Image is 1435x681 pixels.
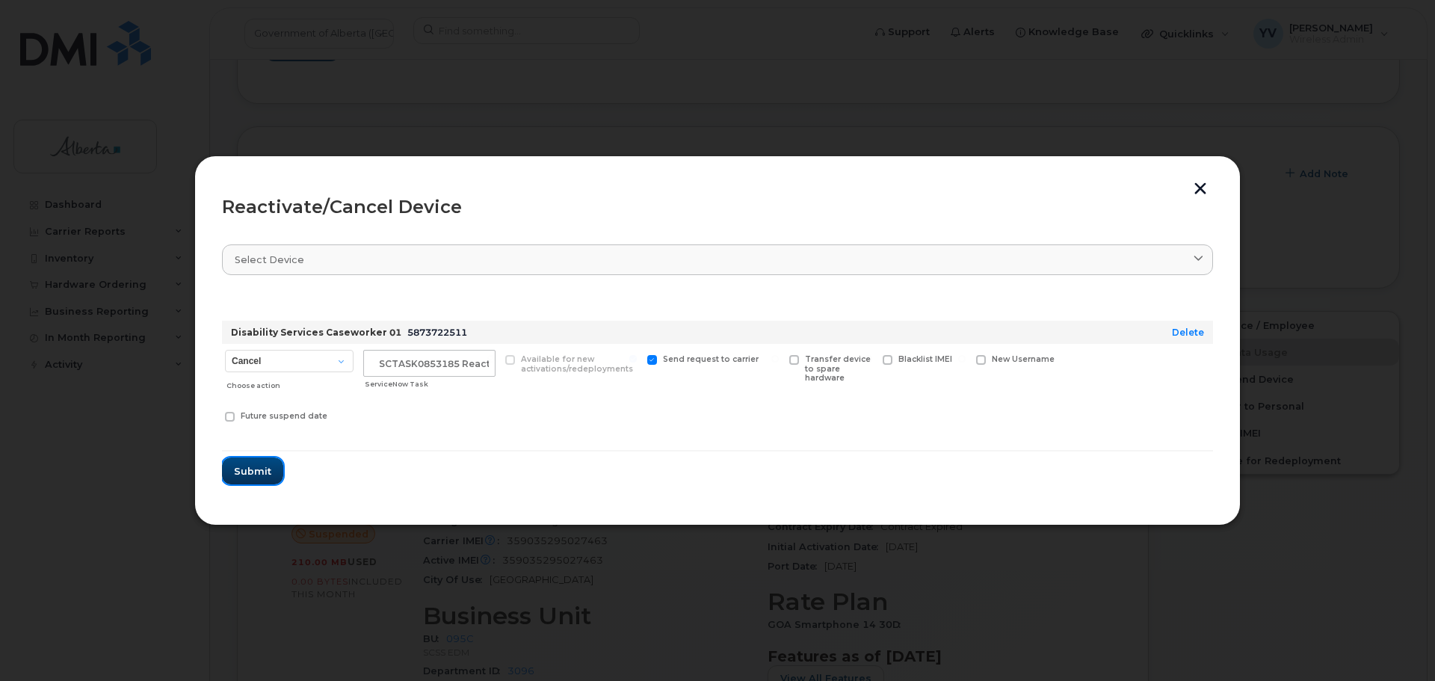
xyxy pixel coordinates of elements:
[487,355,495,363] input: Available for new activations/redeployments
[222,198,1213,216] div: Reactivate/Cancel Device
[958,355,966,363] input: New Username
[235,253,304,267] span: Select device
[805,354,871,383] span: Transfer device to spare hardware
[231,327,401,338] strong: Disability Services Caseworker 01
[363,350,496,377] input: ServiceNow Task
[226,374,354,392] div: Choose action
[222,457,283,484] button: Submit
[241,411,327,421] span: Future suspend date
[865,355,872,363] input: Blacklist IMEI
[222,244,1213,275] a: Select device
[663,354,759,364] span: Send request to carrier
[521,354,633,374] span: Available for new activations/redeployments
[365,378,496,390] div: ServiceNow Task
[771,355,779,363] input: Transfer device to spare hardware
[629,355,637,363] input: Send request to carrier
[234,464,271,478] span: Submit
[992,354,1055,364] span: New Username
[898,354,952,364] span: Blacklist IMEI
[1172,327,1204,338] a: Delete
[407,327,467,338] span: 5873722511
